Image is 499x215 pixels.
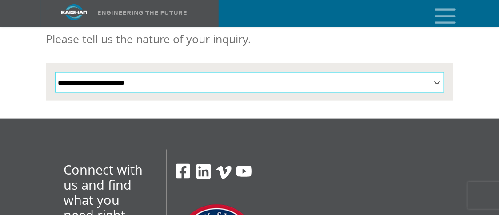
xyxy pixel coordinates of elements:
[216,166,232,179] img: Vimeo
[175,163,191,179] img: Facebook
[46,30,453,48] p: Please tell us the nature of your inquiry.
[41,4,108,20] img: kaishan logo
[431,6,447,21] a: mobile menu
[195,163,212,180] img: Linkedin
[98,11,187,15] img: Engineering the future
[236,163,253,180] img: Youtube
